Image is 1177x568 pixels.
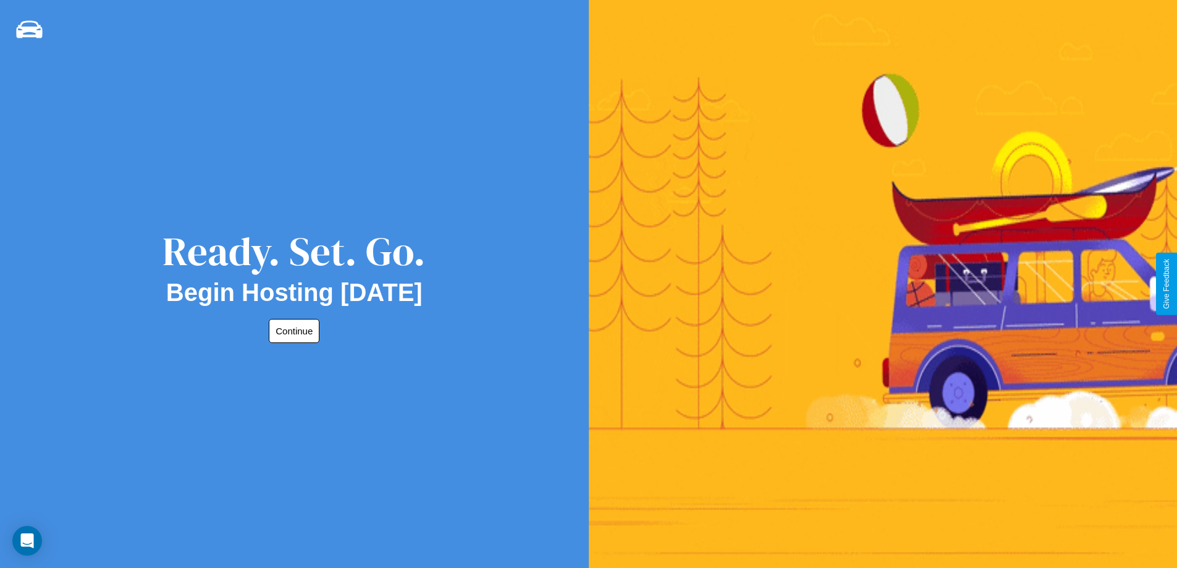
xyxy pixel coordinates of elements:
button: Continue [269,319,319,343]
h2: Begin Hosting [DATE] [166,279,423,307]
div: Give Feedback [1162,259,1171,309]
div: Ready. Set. Go. [162,224,426,279]
div: Open Intercom Messenger [12,526,42,556]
